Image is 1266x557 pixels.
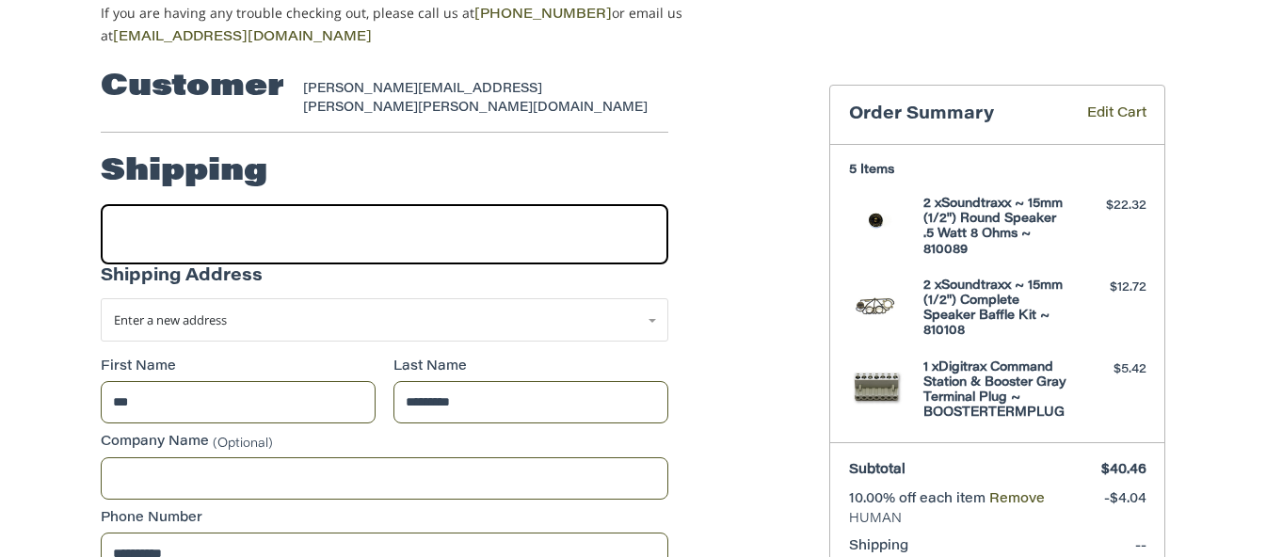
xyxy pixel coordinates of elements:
span: -- [1135,540,1146,553]
h2: Shipping [101,153,267,191]
legend: Shipping Address [101,264,263,299]
a: Remove [989,493,1045,506]
a: [PHONE_NUMBER] [474,8,612,22]
label: First Name [101,358,376,377]
h3: Order Summary [849,104,1060,126]
a: Enter or select a different address [101,298,668,342]
p: If you are having any trouble checking out, please call us at or email us at [101,3,742,48]
div: $22.32 [1072,197,1146,215]
span: 10.00% off each item [849,493,989,506]
label: Company Name [101,433,668,453]
span: Shipping [849,540,908,553]
span: -$4.04 [1104,493,1146,506]
h4: 2 x Soundtraxx ~ 15mm (1/2") Round Speaker .5 Watt 8 Ohms ~ 810089 [923,197,1067,258]
a: [EMAIL_ADDRESS][DOMAIN_NAME] [113,31,372,44]
div: $12.72 [1072,278,1146,297]
span: HUMAN [849,510,1146,529]
h3: 5 Items [849,163,1146,178]
div: [PERSON_NAME][EMAIL_ADDRESS][PERSON_NAME][PERSON_NAME][DOMAIN_NAME] [303,80,650,117]
span: Enter a new address [114,311,227,328]
h4: 2 x Soundtraxx ~ 15mm (1/2") Complete Speaker Baffle Kit ~ 810108 [923,278,1067,340]
span: $40.46 [1101,464,1146,477]
span: Subtotal [849,464,905,477]
label: Phone Number [101,509,668,529]
label: Last Name [393,358,668,377]
a: Edit Cart [1060,104,1146,126]
small: (Optional) [213,438,273,450]
h2: Customer [101,69,284,106]
h4: 1 x Digitrax Command Station & Booster Gray Terminal Plug ~ BOOSTERTERMPLUG [923,360,1067,422]
div: $5.42 [1072,360,1146,379]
